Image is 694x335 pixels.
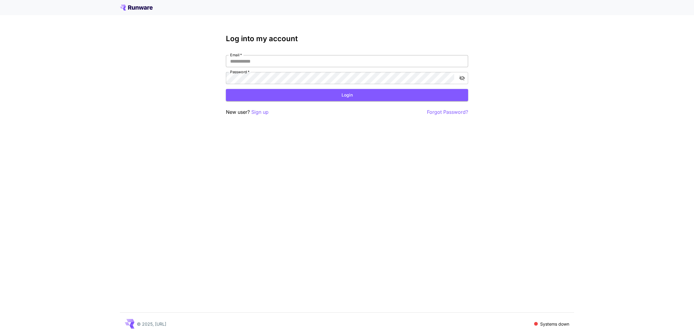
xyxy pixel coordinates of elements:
button: Forgot Password? [427,108,468,116]
p: New user? [226,108,269,116]
label: Email [230,52,242,57]
p: Systems down [540,321,569,327]
h3: Log into my account [226,34,468,43]
button: toggle password visibility [457,73,468,84]
label: Password [230,69,250,74]
button: Sign up [251,108,269,116]
p: © 2025, [URL] [137,321,166,327]
button: Login [226,89,468,101]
